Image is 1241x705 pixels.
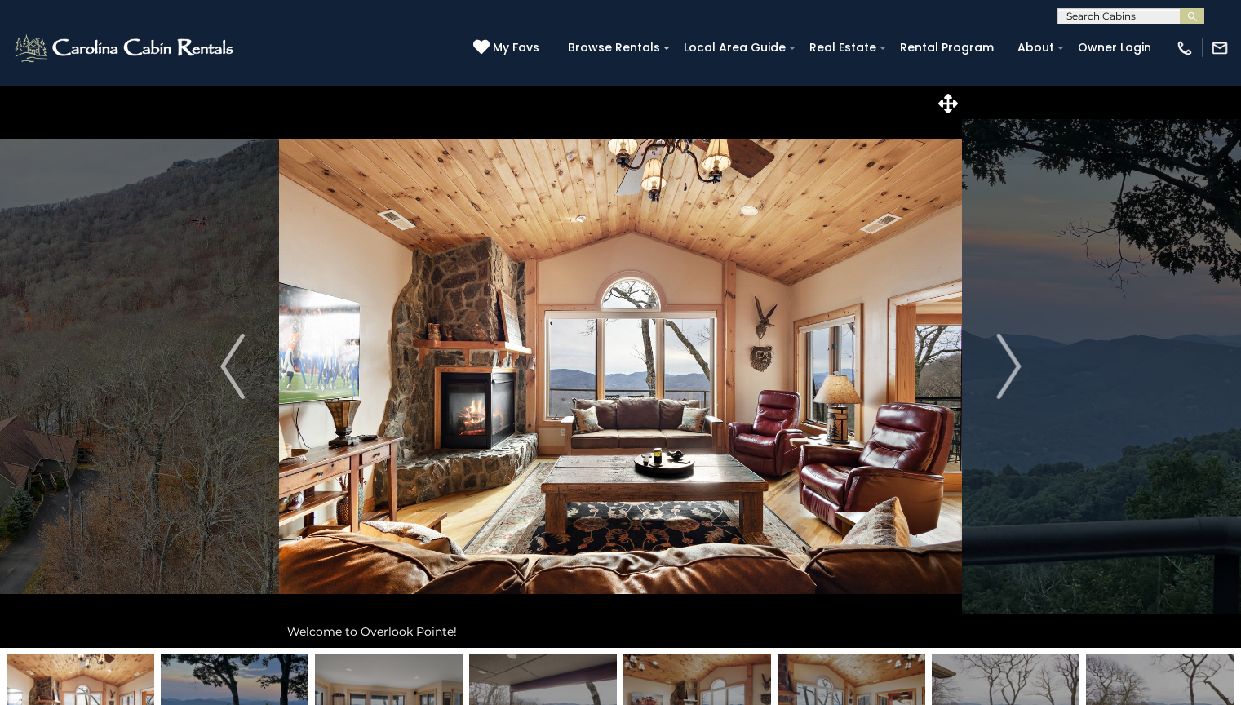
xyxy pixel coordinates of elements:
[473,39,543,57] a: My Favs
[1211,39,1229,57] img: mail-regular-white.png
[892,35,1002,60] a: Rental Program
[220,334,245,399] img: arrow
[279,615,962,648] div: Welcome to Overlook Pointe!
[493,39,539,56] span: My Favs
[996,334,1021,399] img: arrow
[1009,35,1062,60] a: About
[12,32,238,64] img: White-1-2.png
[1070,35,1159,60] a: Owner Login
[962,85,1056,648] button: Next
[1176,39,1194,57] img: phone-regular-white.png
[560,35,668,60] a: Browse Rentals
[186,85,280,648] button: Previous
[676,35,794,60] a: Local Area Guide
[801,35,884,60] a: Real Estate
